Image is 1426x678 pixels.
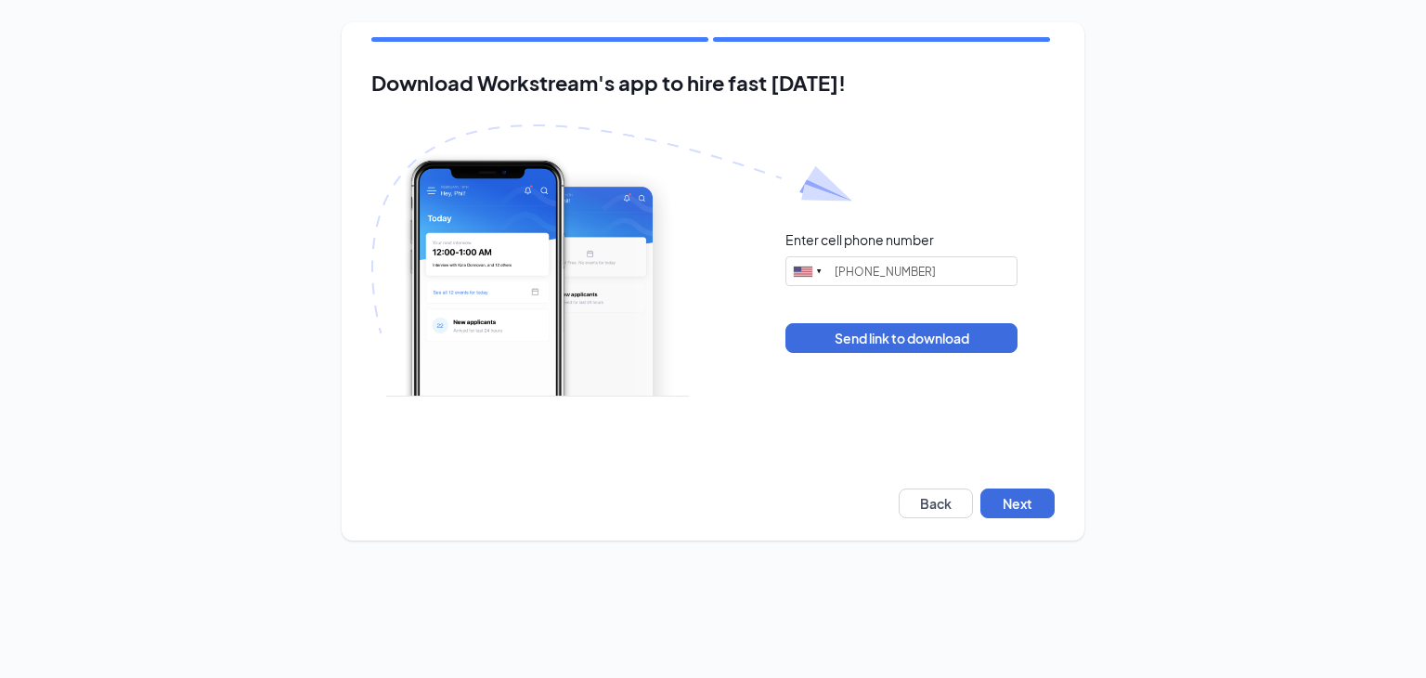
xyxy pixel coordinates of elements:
button: Back [899,489,973,518]
div: Enter cell phone number [785,230,934,249]
div: United States: +1 [786,257,829,285]
button: Send link to download [785,323,1018,353]
button: Next [980,489,1055,518]
img: Download Workstream's app with paper plane [371,124,852,397]
h2: Download Workstream's app to hire fast [DATE]! [371,72,1055,95]
input: (201) 555-0123 [785,256,1018,286]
